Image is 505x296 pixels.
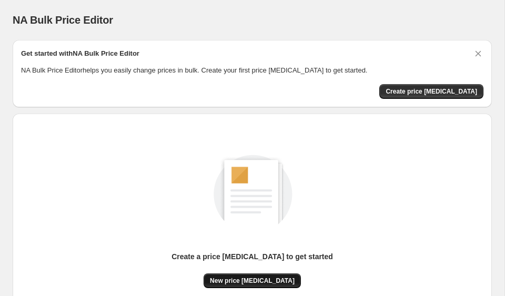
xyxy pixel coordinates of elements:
[210,277,295,285] span: New price [MEDICAL_DATA]
[379,84,483,99] button: Create price change job
[21,65,483,76] p: NA Bulk Price Editor helps you easily change prices in bulk. Create your first price [MEDICAL_DAT...
[21,48,139,59] h2: Get started with NA Bulk Price Editor
[473,48,483,59] button: Dismiss card
[171,251,333,262] p: Create a price [MEDICAL_DATA] to get started
[386,87,477,96] span: Create price [MEDICAL_DATA]
[204,273,301,288] button: New price [MEDICAL_DATA]
[13,14,113,26] span: NA Bulk Price Editor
